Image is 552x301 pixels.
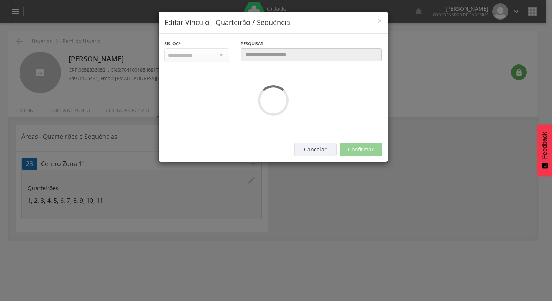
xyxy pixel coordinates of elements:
button: Feedback - Mostrar pesquisa [537,124,552,176]
span: Sisloc [164,41,179,46]
button: Close [378,17,382,25]
button: Confirmar [340,143,382,156]
h4: Editar Vínculo - Quarteirão / Sequência [164,18,382,28]
span: Feedback [541,132,548,159]
span: Pesquisar [241,41,263,46]
span: × [378,15,382,26]
button: Cancelar [294,143,337,156]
